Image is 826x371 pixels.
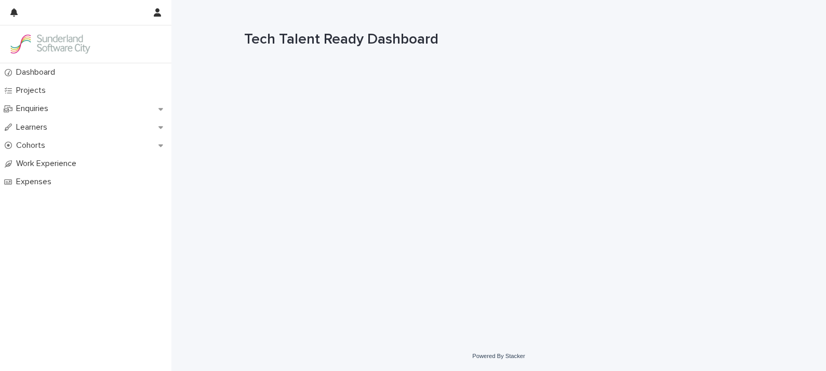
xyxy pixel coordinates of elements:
img: GVzBcg19RCOYju8xzymn [8,34,91,54]
p: Cohorts [12,141,54,150]
p: Learners [12,122,56,132]
p: Dashboard [12,67,63,77]
p: Expenses [12,177,60,187]
p: Enquiries [12,104,57,114]
h1: Tech Talent Ready Dashboard [244,31,753,49]
a: Powered By Stacker [472,353,525,359]
p: Work Experience [12,159,85,169]
p: Projects [12,86,54,95]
